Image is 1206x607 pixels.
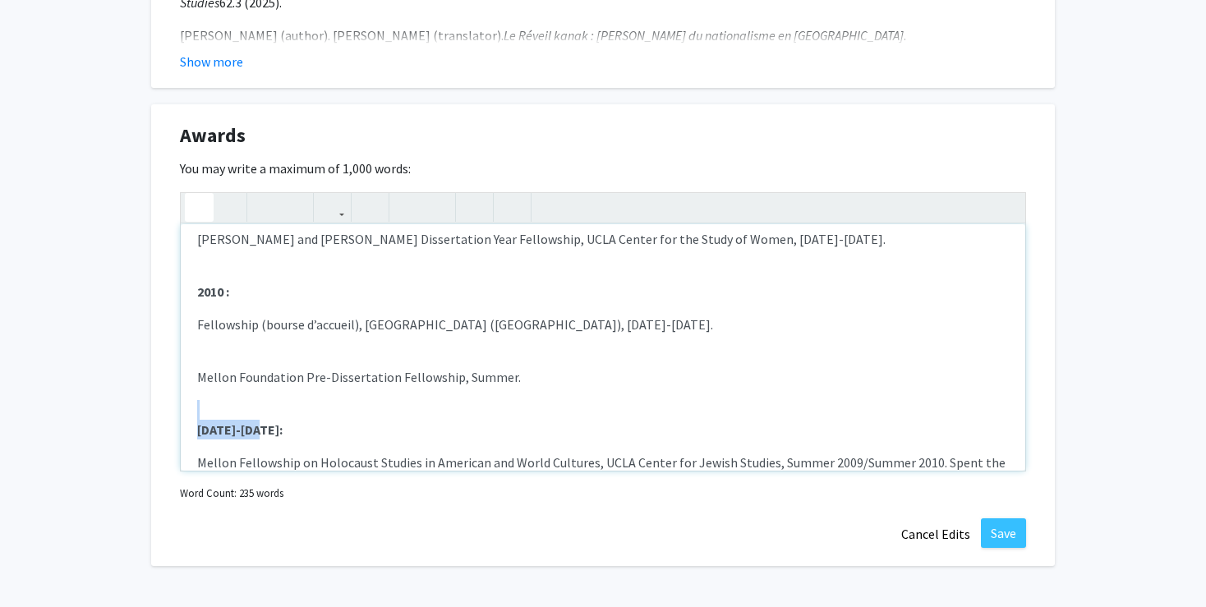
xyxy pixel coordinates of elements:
button: Insert Image [356,193,384,222]
small: Word Count: 235 words [180,485,283,501]
button: Link [318,193,347,222]
em: Le Réveil kanak : [PERSON_NAME] du nationalisme en [GEOGRAPHIC_DATA] [504,27,904,44]
p: [PERSON_NAME] (author). [PERSON_NAME] (translator). . [GEOGRAPHIC_DATA], [GEOGRAPHIC_DATA]: [GEOG... [180,25,1026,65]
iframe: Chat [12,533,70,595]
button: Superscript [251,193,280,222]
p: [PERSON_NAME] and [PERSON_NAME] Dissertation Year Fellowship, UCLA Center for the Study of Women,... [197,229,1009,249]
strong: 2010 : [197,283,229,300]
button: Remove format [460,193,489,222]
button: Fullscreen [992,193,1021,222]
button: Ordered list [422,193,451,222]
button: Show more [180,52,243,71]
button: Subscript [280,193,309,222]
span: Awards [180,121,246,150]
button: Insert horizontal rule [498,193,527,222]
p: Fellowship (bourse d’accueil), [GEOGRAPHIC_DATA] ([GEOGRAPHIC_DATA]), [DATE]-[DATE]. [197,315,1009,334]
button: Unordered list [394,193,422,222]
p: Mellon Fellowship on Holocaust Studies in American and World Cultures, UCLA Center for Jewish Stu... [197,453,1009,492]
button: Save [981,518,1026,548]
strong: [DATE]-[DATE]: [197,421,283,438]
button: Cancel Edits [891,518,981,550]
button: Emphasis (Ctrl + I) [214,193,242,222]
button: Strong (Ctrl + B) [185,193,214,222]
p: Mellon Foundation Pre-Dissertation Fellowship, Summer. [197,367,1009,387]
label: You may write a maximum of 1,000 words: [180,159,411,178]
div: Note to users with screen readers: Please deactivate our accessibility plugin for this page as it... [181,224,1025,471]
